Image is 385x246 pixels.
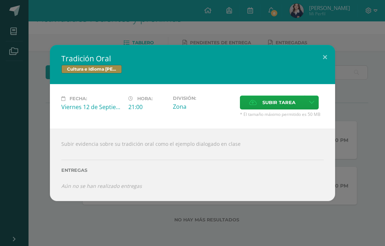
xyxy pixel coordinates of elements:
label: División: [173,96,234,101]
div: 21:00 [128,103,167,111]
span: * El tamaño máximo permitido es 50 MB [240,111,324,117]
button: Close (Esc) [315,45,335,69]
i: Aún no se han realizado entregas [61,183,142,189]
span: Hora: [137,96,153,101]
label: Entregas [61,168,324,173]
span: Fecha: [70,96,87,101]
div: Subir evidencia sobre su tradición oral como el ejemplo dialogado en clase [50,129,335,201]
span: Cultura e Idioma [PERSON_NAME] o Xinca [61,65,122,73]
div: Viernes 12 de Septiembre [61,103,123,111]
div: Zona [173,103,234,111]
h2: Tradición Oral [61,53,324,63]
span: Subir tarea [262,96,296,109]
